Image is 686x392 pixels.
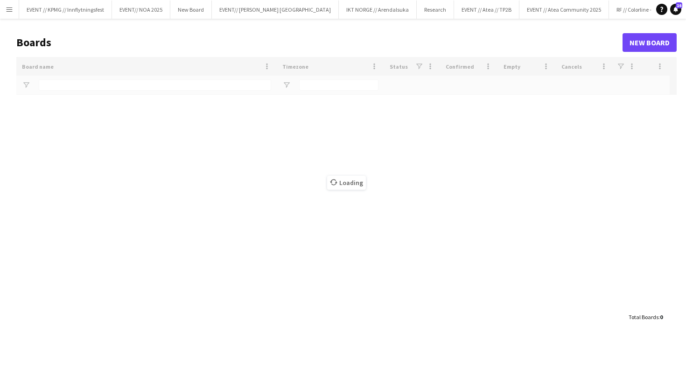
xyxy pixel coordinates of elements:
[339,0,417,19] button: IKT NORGE // Arendalsuka
[170,0,212,19] button: New Board
[623,33,677,52] a: New Board
[670,4,681,15] a: 16
[609,0,670,19] button: RF // Colorline - BAT
[112,0,170,19] button: EVENT// NOA 2025
[629,308,663,326] div: :
[660,314,663,321] span: 0
[417,0,454,19] button: Research
[16,36,623,50] h1: Boards
[212,0,339,19] button: EVENT// [PERSON_NAME] [GEOGRAPHIC_DATA]
[19,0,112,19] button: EVENT // KPMG // Innflytningsfest
[676,2,682,8] span: 16
[327,176,366,190] span: Loading
[629,314,658,321] span: Total Boards
[519,0,609,19] button: EVENT // Atea Community 2025
[454,0,519,19] button: EVENT // Atea // TP2B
